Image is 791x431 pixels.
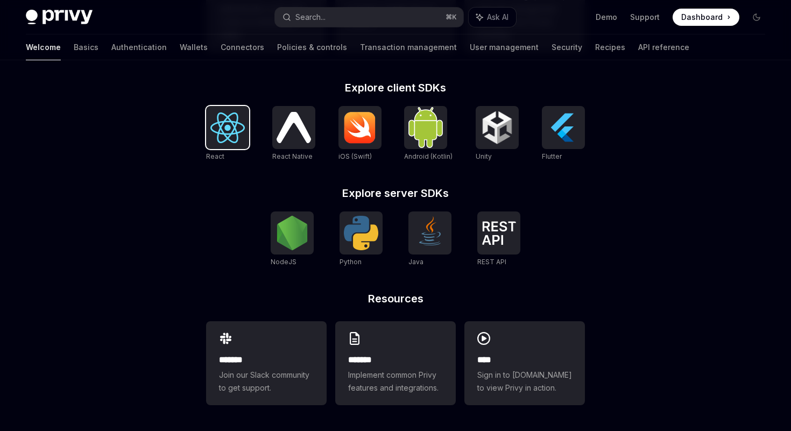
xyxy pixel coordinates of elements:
img: Unity [480,110,514,145]
a: Wallets [180,34,208,60]
span: Python [340,258,362,266]
a: Connectors [221,34,264,60]
img: REST API [482,221,516,245]
span: Java [408,258,423,266]
a: REST APIREST API [477,211,520,267]
h2: Resources [206,293,585,304]
a: Transaction management [360,34,457,60]
a: Dashboard [673,9,739,26]
a: NodeJSNodeJS [271,211,314,267]
div: Search... [295,11,326,24]
img: React Native [277,112,311,143]
h2: Explore client SDKs [206,82,585,93]
a: FlutterFlutter [542,106,585,162]
h2: Explore server SDKs [206,188,585,199]
span: Android (Kotlin) [404,152,453,160]
a: Support [630,12,660,23]
span: NodeJS [271,258,296,266]
a: PythonPython [340,211,383,267]
a: Basics [74,34,98,60]
a: User management [470,34,539,60]
a: ****Sign in to [DOMAIN_NAME] to view Privy in action. [464,321,585,405]
span: Ask AI [487,12,508,23]
span: ⌘ K [446,13,457,22]
span: Unity [476,152,492,160]
a: **** **Implement common Privy features and integrations. [335,321,456,405]
span: Flutter [542,152,562,160]
a: Welcome [26,34,61,60]
span: Sign in to [DOMAIN_NAME] to view Privy in action. [477,369,572,394]
img: Java [413,216,447,250]
img: Python [344,216,378,250]
a: Authentication [111,34,167,60]
a: Android (Kotlin)Android (Kotlin) [404,106,453,162]
a: iOS (Swift)iOS (Swift) [338,106,382,162]
a: React NativeReact Native [272,106,315,162]
a: Demo [596,12,617,23]
a: **** **Join our Slack community to get support. [206,321,327,405]
img: React [210,112,245,143]
span: Join our Slack community to get support. [219,369,314,394]
img: dark logo [26,10,93,25]
a: Policies & controls [277,34,347,60]
span: React Native [272,152,313,160]
button: Search...⌘K [275,8,463,27]
a: Recipes [595,34,625,60]
button: Ask AI [469,8,516,27]
img: Flutter [546,110,581,145]
span: iOS (Swift) [338,152,372,160]
span: React [206,152,224,160]
a: UnityUnity [476,106,519,162]
a: Security [552,34,582,60]
a: JavaJava [408,211,451,267]
span: Dashboard [681,12,723,23]
span: REST API [477,258,506,266]
img: NodeJS [275,216,309,250]
a: ReactReact [206,106,249,162]
a: API reference [638,34,689,60]
img: Android (Kotlin) [408,107,443,147]
button: Toggle dark mode [748,9,765,26]
img: iOS (Swift) [343,111,377,144]
span: Implement common Privy features and integrations. [348,369,443,394]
